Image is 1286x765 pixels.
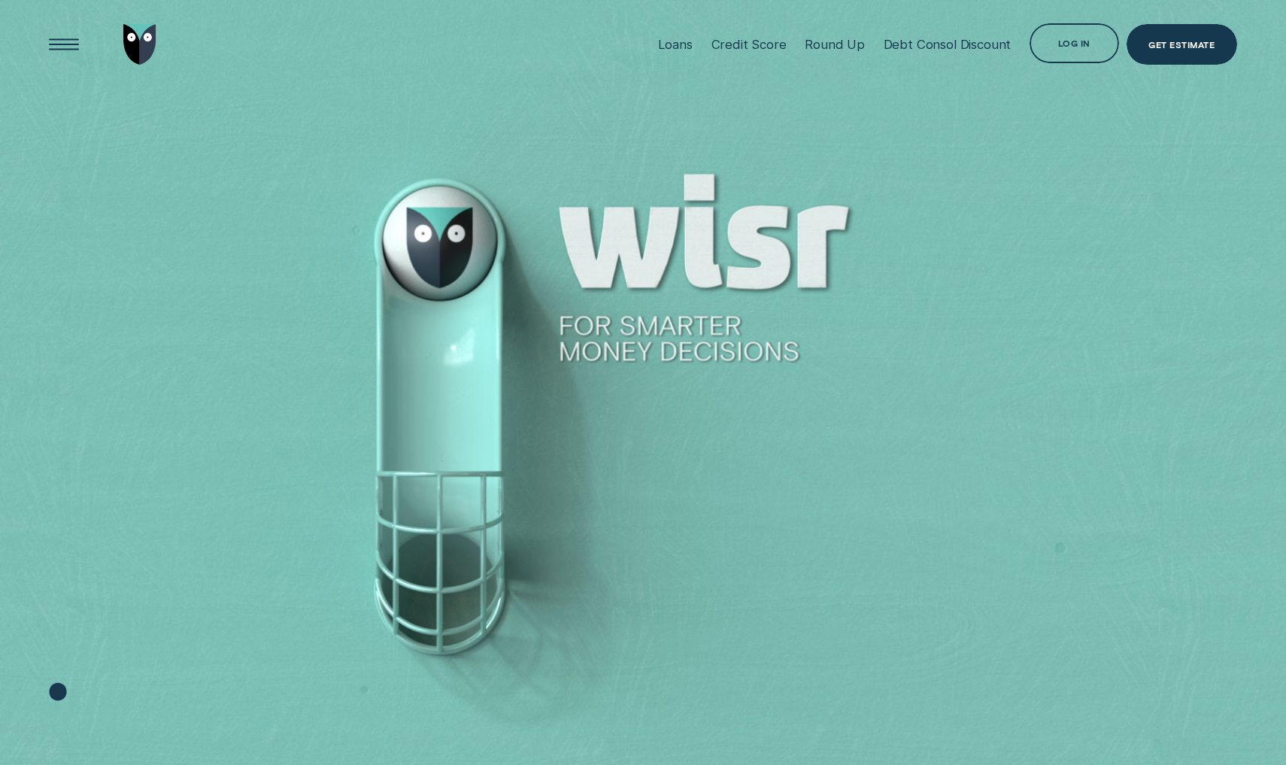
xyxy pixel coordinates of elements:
div: Credit Score [711,37,787,52]
div: Loans [658,37,693,52]
a: Get Estimate [1127,24,1237,64]
div: Round Up [805,37,865,52]
button: Open Menu [44,24,83,64]
button: Log in [1030,23,1119,63]
div: Debt Consol Discount [884,37,1012,52]
img: Wisr [123,24,157,64]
